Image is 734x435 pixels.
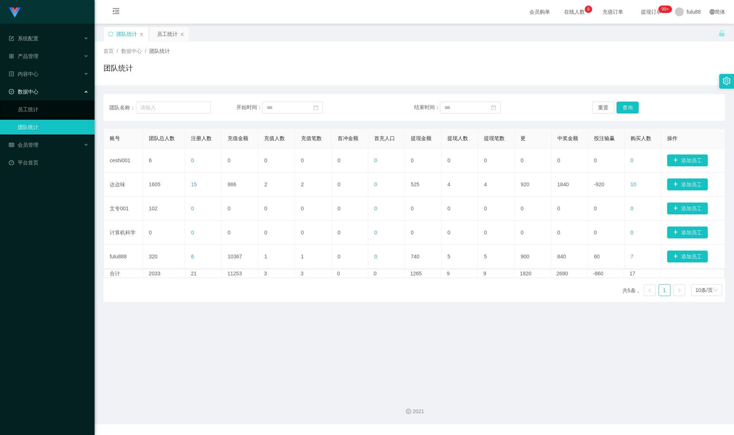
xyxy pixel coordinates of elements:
[374,157,377,163] font: 0
[228,230,231,235] font: 0
[677,288,682,293] i: 图标： 右
[715,9,725,15] font: 简体
[191,271,197,276] font: 21
[228,135,248,141] font: 充值金额
[667,227,708,238] button: 图标: 加号添加员工
[149,254,157,259] font: 320
[103,64,133,72] font: 团队统计
[667,251,708,262] button: 图标: 加号添加员工
[374,135,395,141] font: 首充人口
[696,285,713,296] div: 10条/页
[108,31,113,37] i: 图标：同步
[145,48,146,54] font: /
[228,205,231,211] font: 0
[723,77,731,85] i: 图标：设置
[9,89,14,94] i: 图标: 检查-圆圈-o
[149,230,152,235] font: 0
[696,287,713,293] font: 10条/页
[18,89,38,95] font: 数据中心
[110,230,136,235] font: 计算机科学
[149,205,157,211] font: 102
[149,48,170,54] font: 团队统计
[484,181,487,187] font: 4
[659,284,670,296] li: 1
[9,54,14,59] i: 图标: appstore-o
[264,271,267,276] font: 3
[110,181,125,187] font: 达达味
[18,120,89,135] a: 团队统计
[484,135,505,141] font: 提现笔数
[529,9,550,15] font: 会员购单
[410,271,422,276] font: 1265
[414,104,440,110] font: 结束时间：
[228,254,242,259] font: 10367
[557,181,569,187] font: 1840
[180,32,184,37] i: 图标： 关闭
[149,135,175,141] font: 团队总人数
[592,102,614,113] button: 重置
[9,36,14,41] i: 图标： 表格
[264,205,267,211] font: 0
[594,230,597,235] font: 0
[593,271,603,276] font: -860
[121,48,142,54] font: 数据中心
[301,254,304,259] font: 1
[110,205,129,211] font: 文专001
[648,288,652,293] i: 图标： 左
[484,230,487,235] font: 0
[157,31,178,37] font: 员工统计
[117,48,118,54] font: /
[264,135,285,141] font: 充值人数
[374,205,377,211] font: 0
[594,254,600,259] font: 60
[667,179,708,190] button: 图标: 加号添加员工
[447,254,450,259] font: 5
[447,135,468,141] font: 提现人数
[338,157,341,163] font: 0
[228,181,236,187] font: 886
[447,230,450,235] font: 0
[718,30,725,37] i: 图标： 解锁
[18,35,38,41] font: 系统配置
[110,157,130,163] font: ceshi001
[301,271,304,276] font: 3
[411,135,431,141] font: 提现金额
[149,271,160,276] font: 2033
[594,135,615,141] font: 投注输赢
[659,6,672,13] sup: 265
[484,205,487,211] font: 0
[264,181,267,187] font: 2
[191,254,194,259] font: 6
[557,157,560,163] font: 0
[191,230,194,235] font: 0
[641,9,662,15] font: 提现订单
[103,48,114,54] font: 首页
[110,135,120,141] font: 账号
[520,254,529,259] font: 900
[644,284,656,296] li: 上一页
[9,142,14,147] i: 图标： 表格
[520,271,531,276] font: 1820
[406,409,411,414] i: 图标：版权
[374,254,377,259] font: 0
[447,205,450,211] font: 0
[9,155,89,170] a: 图标：仪表板平台首页
[411,230,414,235] font: 0
[413,408,424,414] font: 2021
[484,254,487,259] font: 5
[662,7,669,12] font: 99+
[710,9,715,14] i: 图标: 全球
[149,181,160,187] font: 1605
[631,230,634,235] font: 0
[136,102,211,113] input: 请输入
[301,205,304,211] font: 0
[191,157,194,163] font: 0
[228,271,242,276] font: 11253
[411,157,414,163] font: 0
[491,105,496,110] i: 图标：日历
[520,157,523,163] font: 0
[631,135,651,141] font: 购买人数
[520,205,523,211] font: 0
[191,181,197,187] font: 15
[338,205,341,211] font: 0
